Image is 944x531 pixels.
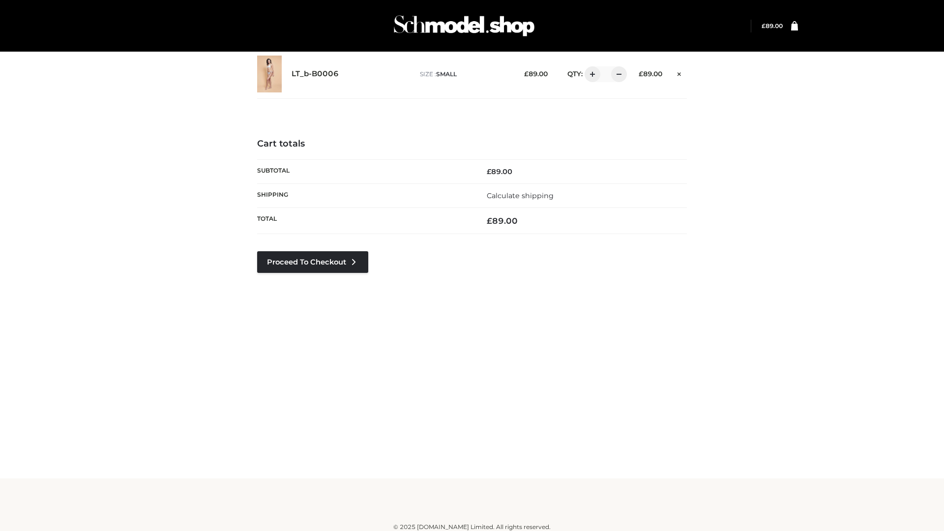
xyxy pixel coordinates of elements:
th: Shipping [257,183,472,207]
bdi: 89.00 [762,22,783,29]
a: Proceed to Checkout [257,251,368,273]
bdi: 89.00 [524,70,548,78]
bdi: 89.00 [639,70,662,78]
a: £89.00 [762,22,783,29]
div: QTY: [558,66,623,82]
img: Schmodel Admin 964 [390,6,538,45]
bdi: 89.00 [487,167,512,176]
bdi: 89.00 [487,216,518,226]
h4: Cart totals [257,139,687,149]
th: Total [257,208,472,234]
p: size : [420,70,509,79]
span: £ [639,70,643,78]
span: £ [487,167,491,176]
a: Remove this item [672,66,687,79]
span: SMALL [436,70,457,78]
span: £ [487,216,492,226]
span: £ [524,70,529,78]
a: LT_b-B0006 [292,69,339,79]
th: Subtotal [257,159,472,183]
a: Calculate shipping [487,191,554,200]
span: £ [762,22,766,29]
